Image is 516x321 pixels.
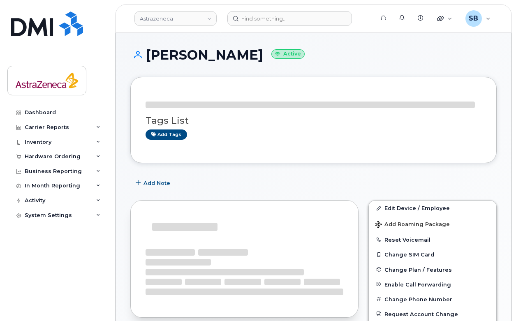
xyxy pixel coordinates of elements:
h1: [PERSON_NAME] [130,48,497,62]
button: Change Phone Number [369,292,496,307]
a: Add tags [146,129,187,140]
small: Active [271,49,305,59]
span: Add Roaming Package [375,221,450,229]
button: Change Plan / Features [369,262,496,277]
span: Add Note [143,179,170,187]
button: Enable Call Forwarding [369,277,496,292]
h3: Tags List [146,115,481,126]
button: Add Note [130,176,177,190]
span: Enable Call Forwarding [384,281,451,287]
span: Change Plan / Features [384,266,452,273]
button: Add Roaming Package [369,215,496,232]
button: Change SIM Card [369,247,496,262]
button: Reset Voicemail [369,232,496,247]
a: Edit Device / Employee [369,201,496,215]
